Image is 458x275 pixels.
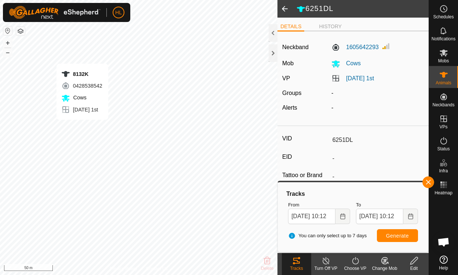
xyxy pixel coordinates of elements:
label: 1605642293 [331,43,379,52]
h2: 6251DL [297,4,429,14]
button: Reset Map [3,26,12,35]
div: 8132K [61,70,102,78]
div: Choose VP [341,265,370,272]
span: Notifications [432,37,455,41]
div: Change Mob [370,265,399,272]
label: Groups [282,90,301,96]
span: VPs [439,125,447,129]
span: Cows [340,60,361,66]
div: Edit [399,265,429,272]
span: Generate [386,233,409,239]
span: Infra [439,169,448,173]
label: VP [282,75,290,81]
label: VID [282,134,330,143]
a: [DATE] 1st [346,75,374,81]
li: DETAILS [277,23,304,32]
a: Privacy Policy [110,265,137,272]
button: Generate [377,229,418,242]
button: Map Layers [16,27,25,36]
button: Choose Date [335,209,350,224]
div: [DATE] 1st [61,105,102,114]
label: Neckband [282,43,309,52]
label: To [356,201,418,209]
div: Tracks [282,265,311,272]
span: Help [439,266,448,270]
a: Contact Us [146,265,168,272]
span: Animals [436,81,451,85]
label: From [288,201,350,209]
span: Mobs [438,59,449,63]
span: Heatmap [435,191,452,195]
span: Status [437,147,450,151]
button: – [3,48,12,57]
button: + [3,38,12,47]
div: - [328,103,427,112]
label: Tattoo or Brand [282,170,330,180]
img: Signal strength [382,42,390,51]
span: You can only select up to 7 days [288,232,367,239]
div: - [328,89,427,98]
div: Turn Off VP [311,265,341,272]
div: 0428538542 [61,81,102,90]
div: Open chat [433,231,455,253]
li: HISTORY [316,23,345,30]
button: Choose Date [403,209,418,224]
span: Schedules [433,15,454,19]
label: EID [282,152,330,162]
img: Gallagher Logo [9,6,101,19]
span: Neckbands [432,103,454,107]
span: Cows [72,95,87,100]
label: Mob [282,60,294,66]
a: Help [429,253,458,273]
label: Alerts [282,104,297,111]
div: Tracks [285,190,421,198]
span: HL [115,9,122,16]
